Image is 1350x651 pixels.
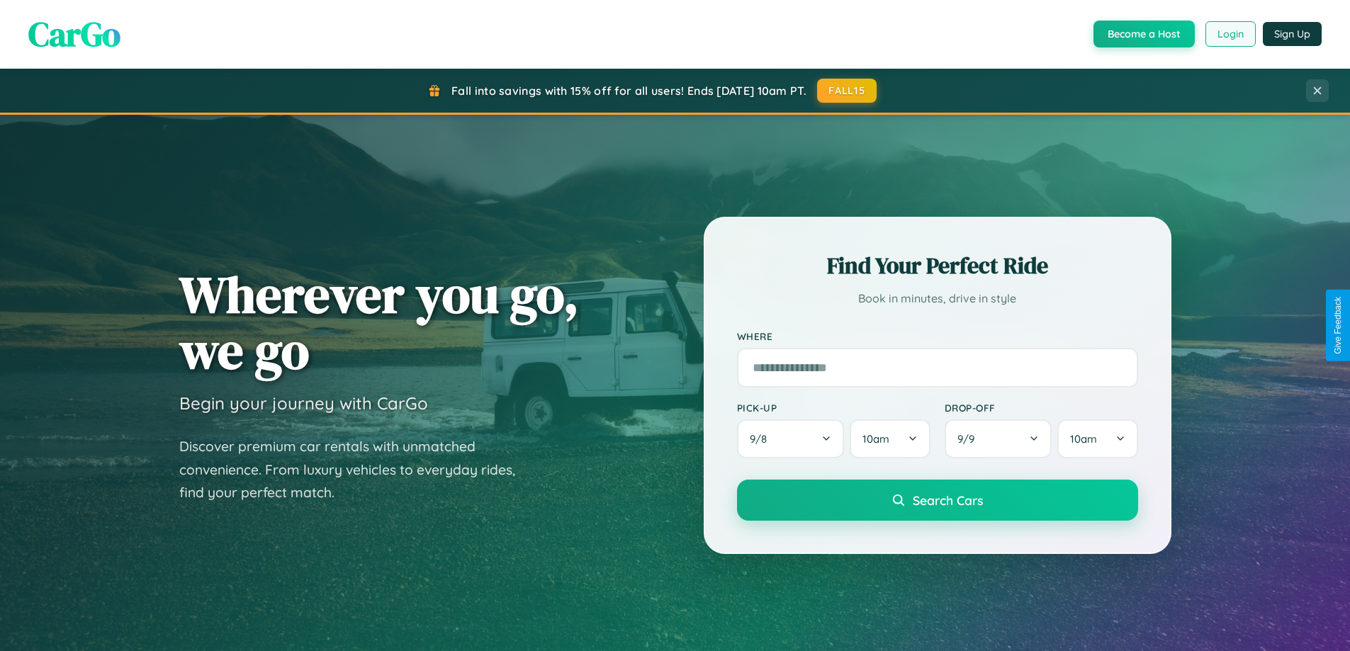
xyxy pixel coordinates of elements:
[945,402,1138,414] label: Drop-off
[737,480,1138,521] button: Search Cars
[1333,297,1343,354] div: Give Feedback
[28,11,120,57] span: CarGo
[850,419,930,458] button: 10am
[1205,21,1256,47] button: Login
[957,432,981,446] span: 9 / 9
[1057,419,1137,458] button: 10am
[737,288,1138,309] p: Book in minutes, drive in style
[1070,432,1097,446] span: 10am
[817,79,877,103] button: FALL15
[737,402,930,414] label: Pick-up
[862,432,889,446] span: 10am
[1093,21,1195,47] button: Become a Host
[1263,22,1322,46] button: Sign Up
[179,266,579,378] h1: Wherever you go, we go
[737,419,845,458] button: 9/8
[179,435,534,504] p: Discover premium car rentals with unmatched convenience. From luxury vehicles to everyday rides, ...
[913,492,983,508] span: Search Cars
[750,432,774,446] span: 9 / 8
[179,392,428,414] h3: Begin your journey with CarGo
[451,84,806,98] span: Fall into savings with 15% off for all users! Ends [DATE] 10am PT.
[737,330,1138,342] label: Where
[737,250,1138,281] h2: Find Your Perfect Ride
[945,419,1052,458] button: 9/9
